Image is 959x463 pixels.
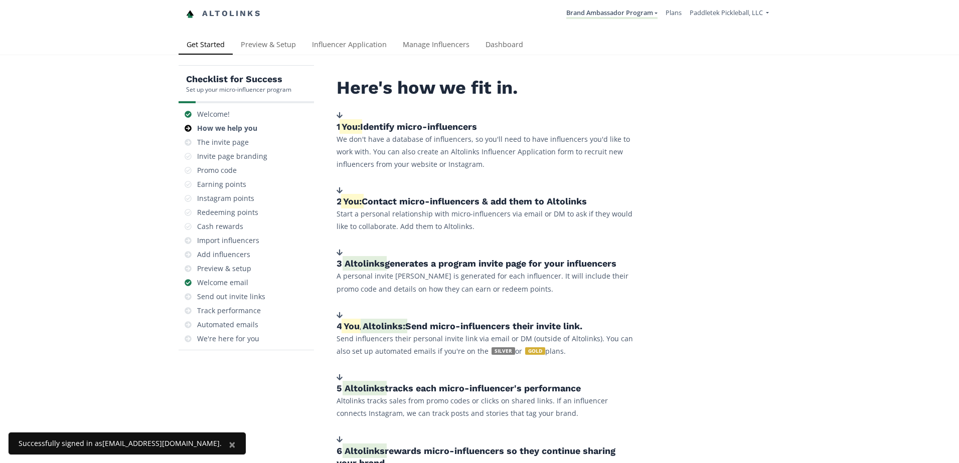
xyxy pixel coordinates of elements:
[337,121,637,133] h5: 1. Identify micro-influencers
[233,36,304,56] a: Preview & Setup
[337,332,637,357] p: Send influencers their personal invite link via email or DM (outside of Altolinks). You can also ...
[337,382,637,394] h5: 5. tracks each micro-influencer's performance
[337,133,637,171] p: We don't have a database of influencers, so you'll need to have influencers you'd like to work wi...
[19,438,222,448] div: Successfully signed in as [EMAIL_ADDRESS][DOMAIN_NAME] .
[345,383,385,393] span: Altolinks
[197,320,258,330] div: Automated emails
[197,306,261,316] div: Track performance
[345,445,385,456] span: Altolinks
[690,8,769,20] a: Paddletek Pickleball, LLC
[337,258,637,270] h5: 3. generates a program invite page for your influencers
[477,36,531,56] a: Dashboard
[197,207,258,217] div: Redeeming points
[197,151,267,161] div: Invite page branding
[525,347,545,355] span: GOLD
[197,250,250,260] div: Add influencers
[197,165,237,175] div: Promo code
[489,346,515,356] a: SILVER
[229,436,236,452] span: ×
[197,137,249,147] div: The invite page
[344,321,360,331] span: You
[179,36,233,56] a: Get Started
[197,278,248,288] div: Welcome email
[186,10,194,18] img: favicon-32x32.png
[186,6,261,22] a: Altolinks
[395,36,477,56] a: Manage Influencers
[197,236,259,246] div: Import influencers
[666,8,682,17] a: Plans
[343,196,362,206] span: You:
[337,320,637,332] h5: 4. / Send micro-influencers their invite link.
[337,270,637,295] p: A personal invite [PERSON_NAME] is generated for each influencer. It will include their promo cod...
[197,109,230,119] div: Welcome!
[219,432,246,456] button: Close
[690,8,763,17] span: Paddletek Pickleball, LLC
[337,78,637,98] h2: Here's how we fit in.
[197,179,246,189] div: Earning points
[197,221,243,232] div: Cash rewards
[337,394,637,419] p: Altolinks tracks sales from promo codes or clicks on shared links. If an influencer connects Inst...
[566,8,658,19] a: Brand Ambassador Program
[363,321,405,331] span: Altolinks:
[492,347,515,355] span: SILVER
[197,123,257,133] div: How we help you
[197,264,251,274] div: Preview & setup
[522,346,545,356] a: GOLD
[304,36,395,56] a: Influencer Application
[186,73,291,85] h5: Checklist for Success
[342,121,360,132] span: You:
[345,258,385,269] span: Altolinks
[197,292,265,302] div: Send out invite links
[186,85,291,94] div: Set up your micro-influencer program
[197,334,259,344] div: We're here for you
[197,193,254,203] div: Instagram points
[337,195,637,207] h5: 2. Contact micro-influencers & add them to Altolinks
[337,207,637,233] p: Start a personal relationship with micro-influencers via email or DM to ask if they would like to...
